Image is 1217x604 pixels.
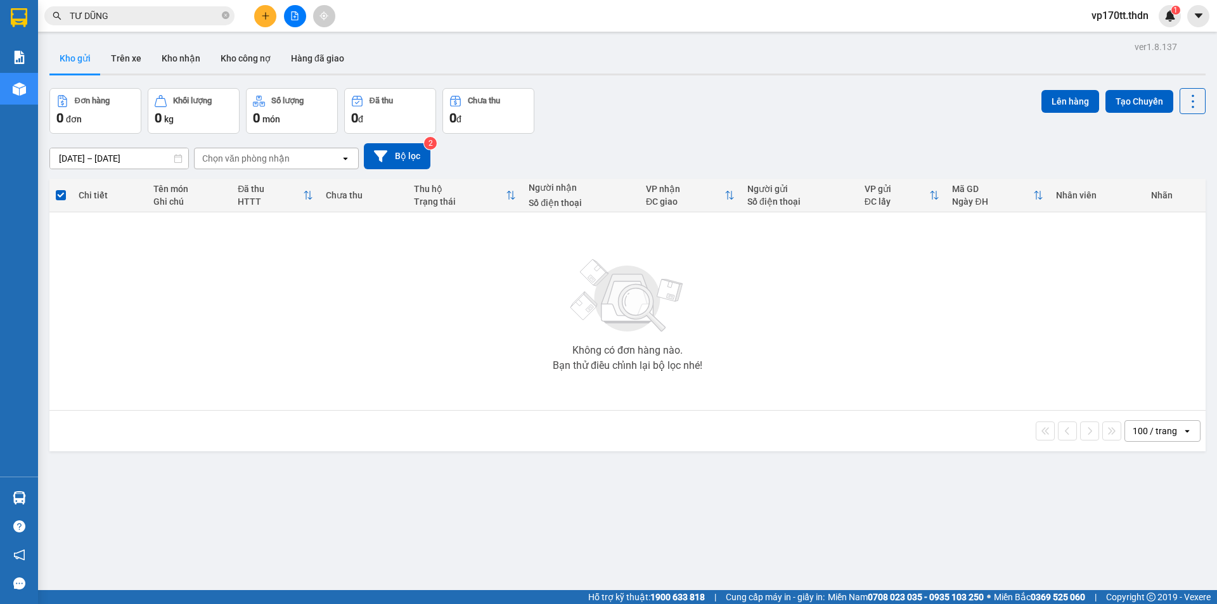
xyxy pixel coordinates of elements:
[747,196,852,207] div: Số điện thoại
[414,196,506,207] div: Trạng thái
[865,184,930,194] div: VP gửi
[442,88,534,134] button: Chưa thu0đ
[75,96,110,105] div: Đơn hàng
[262,114,280,124] span: món
[344,88,436,134] button: Đã thu0đ
[646,196,724,207] div: ĐC giao
[351,110,358,125] span: 0
[153,196,225,207] div: Ghi chú
[284,5,306,27] button: file-add
[253,110,260,125] span: 0
[13,82,26,96] img: warehouse-icon
[1173,6,1178,15] span: 1
[1133,425,1177,437] div: 100 / trang
[246,88,338,134] button: Số lượng0món
[281,43,354,74] button: Hàng đã giao
[261,11,270,20] span: plus
[56,110,63,125] span: 0
[650,592,705,602] strong: 1900 633 818
[456,114,461,124] span: đ
[468,96,500,105] div: Chưa thu
[1135,40,1177,54] div: ver 1.8.137
[53,11,61,20] span: search
[326,190,401,200] div: Chưa thu
[1147,593,1156,601] span: copyright
[828,590,984,604] span: Miền Nam
[553,361,702,371] div: Bạn thử điều chỉnh lại bộ lọc nhé!
[1081,8,1159,23] span: vp170tt.thdn
[13,491,26,504] img: warehouse-icon
[364,143,430,169] button: Bộ lọc
[13,577,25,589] span: message
[313,5,335,27] button: aim
[202,152,290,165] div: Chọn văn phòng nhận
[868,592,984,602] strong: 0708 023 035 - 0935 103 250
[726,590,825,604] span: Cung cấp máy in - giấy in:
[148,88,240,134] button: Khối lượng0kg
[238,184,303,194] div: Đã thu
[865,196,930,207] div: ĐC lấy
[13,51,26,64] img: solution-icon
[1095,590,1097,604] span: |
[529,183,633,193] div: Người nhận
[370,96,393,105] div: Đã thu
[319,11,328,20] span: aim
[238,196,303,207] div: HTTT
[70,9,219,23] input: Tìm tên, số ĐT hoặc mã đơn
[155,110,162,125] span: 0
[358,114,363,124] span: đ
[173,96,212,105] div: Khối lượng
[153,184,225,194] div: Tên món
[1171,6,1180,15] sup: 1
[994,590,1085,604] span: Miền Bắc
[50,148,188,169] input: Select a date range.
[1187,5,1209,27] button: caret-down
[987,594,991,600] span: ⚪️
[564,252,691,340] img: svg+xml;base64,PHN2ZyBjbGFzcz0ibGlzdC1wbHVnX19zdmciIHhtbG5zPSJodHRwOi8vd3d3LnczLm9yZy8yMDAwL3N2Zy...
[414,184,506,194] div: Thu hộ
[408,179,522,212] th: Toggle SortBy
[946,179,1050,212] th: Toggle SortBy
[640,179,741,212] th: Toggle SortBy
[1041,90,1099,113] button: Lên hàng
[747,184,852,194] div: Người gửi
[49,43,101,74] button: Kho gửi
[222,11,229,19] span: close-circle
[1031,592,1085,602] strong: 0369 525 060
[1193,10,1204,22] span: caret-down
[49,88,141,134] button: Đơn hàng0đơn
[101,43,151,74] button: Trên xe
[11,8,27,27] img: logo-vxr
[449,110,456,125] span: 0
[424,137,437,150] sup: 2
[254,5,276,27] button: plus
[646,184,724,194] div: VP nhận
[164,114,174,124] span: kg
[271,96,304,105] div: Số lượng
[340,153,351,164] svg: open
[952,196,1033,207] div: Ngày ĐH
[952,184,1033,194] div: Mã GD
[1182,426,1192,436] svg: open
[151,43,210,74] button: Kho nhận
[290,11,299,20] span: file-add
[588,590,705,604] span: Hỗ trợ kỹ thuật:
[1151,190,1199,200] div: Nhãn
[858,179,946,212] th: Toggle SortBy
[13,549,25,561] span: notification
[572,345,683,356] div: Không có đơn hàng nào.
[210,43,281,74] button: Kho công nợ
[13,520,25,532] span: question-circle
[1105,90,1173,113] button: Tạo Chuyến
[714,590,716,604] span: |
[66,114,82,124] span: đơn
[1164,10,1176,22] img: icon-new-feature
[79,190,140,200] div: Chi tiết
[1056,190,1138,200] div: Nhân viên
[529,198,633,208] div: Số điện thoại
[231,179,319,212] th: Toggle SortBy
[222,10,229,22] span: close-circle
